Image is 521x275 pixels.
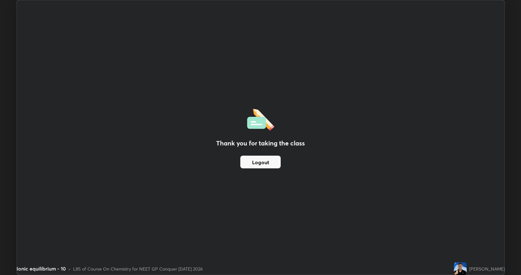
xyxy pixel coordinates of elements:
h2: Thank you for taking the class [216,138,305,148]
div: [PERSON_NAME] [469,265,505,272]
div: Ionic equilibrium - 10 [17,265,66,272]
img: offlineFeedback.1438e8b3.svg [247,107,274,131]
div: • [68,265,71,272]
img: 70078ab83c4441578058b208f417289e.jpg [454,262,467,275]
div: L85 of Course On Chemistry for NEET GP Conquer [DATE] 2026 [73,265,203,272]
button: Logout [240,156,281,168]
